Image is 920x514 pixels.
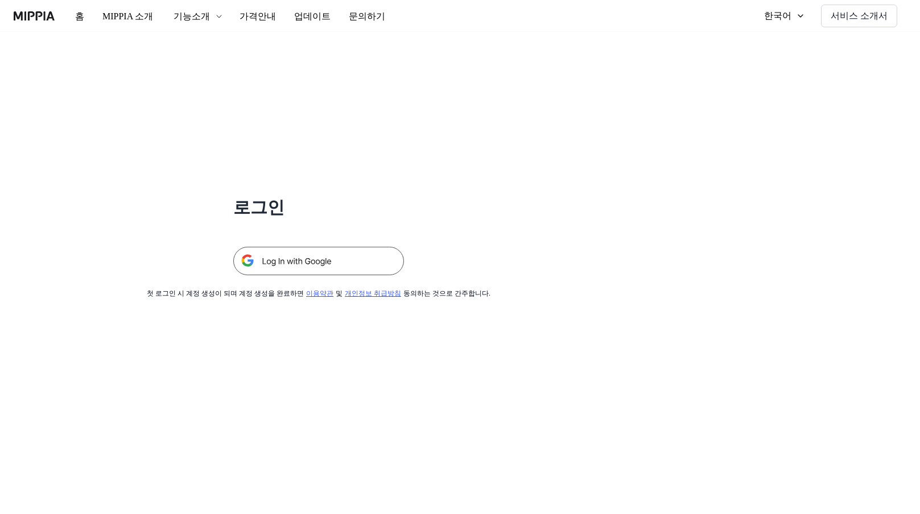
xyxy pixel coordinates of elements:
button: 문의하기 [322,5,372,28]
div: 기능소개 [167,10,204,23]
button: 홈 [66,5,92,28]
button: 기능소개 [158,5,222,28]
img: 구글 로그인 버튼 [233,247,404,275]
button: MIPPIA 소개 [92,5,158,28]
h1: 로그인 [233,196,404,219]
div: 첫 로그인 시 계정 생성이 되며 계정 생성을 완료하면 및 동의하는 것으로 간주합니다. [173,289,464,299]
a: 이용약관 [308,289,331,297]
div: 한국어 [772,9,801,23]
button: 가격안내 [222,5,272,28]
a: 업데이트 [272,1,322,32]
button: 서비스 소개서 [828,5,897,27]
button: 한국어 [763,5,819,27]
button: 업데이트 [272,5,322,28]
a: 개인정보 취급방침 [341,289,389,297]
img: logo [14,11,55,20]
